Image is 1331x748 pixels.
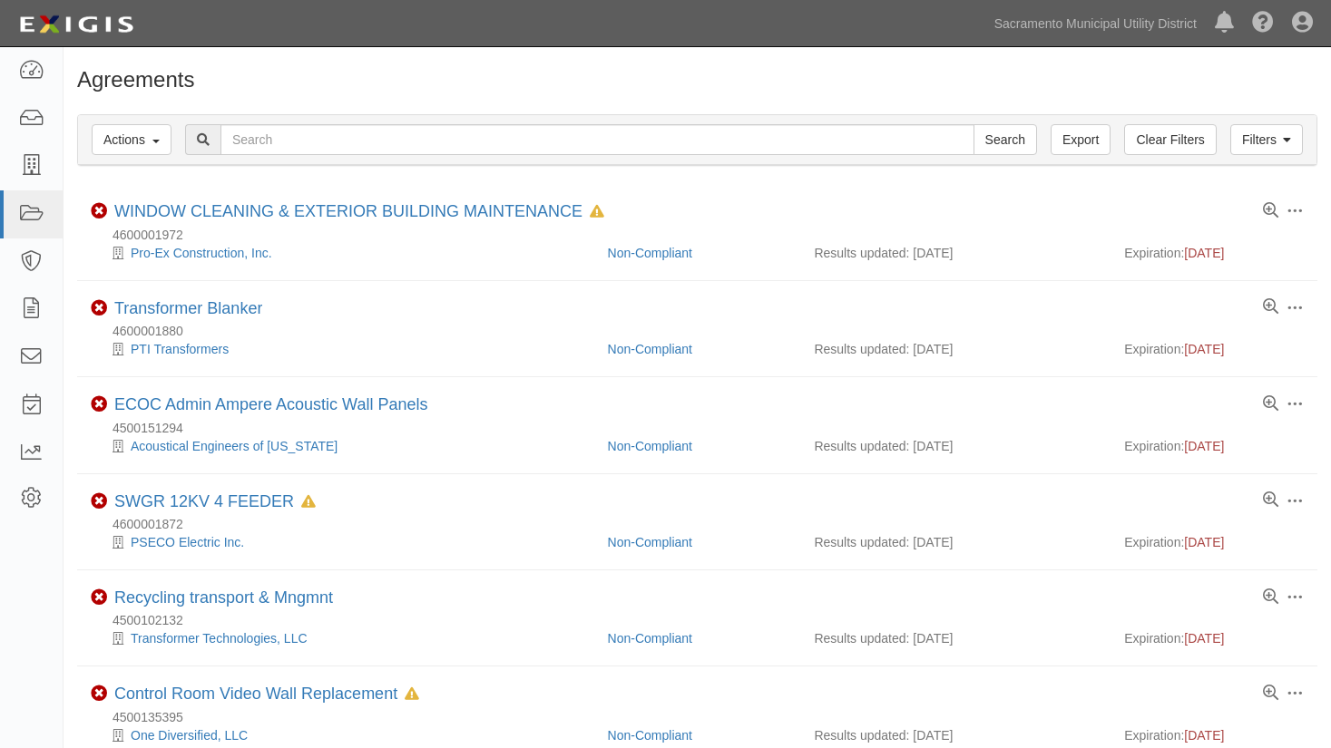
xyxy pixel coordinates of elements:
a: Non-Compliant [608,342,692,356]
a: Acoustical Engineers of [US_STATE] [131,439,338,453]
i: Non-Compliant [91,396,107,413]
div: 4500151294 [91,419,1317,437]
a: View results summary [1263,203,1278,219]
h1: Agreements [77,68,1317,92]
div: Results updated: [DATE] [814,726,1097,744]
a: ECOC Admin Ampere Acoustic Wall Panels [114,395,427,413]
a: Filters [1230,124,1303,155]
div: 4600001872 [91,515,1317,533]
a: View results summary [1263,299,1278,316]
a: Transformer Technologies, LLC [131,631,308,646]
i: Non-Compliant [91,300,107,316]
span: [DATE] [1184,342,1224,356]
a: PSECO Electric Inc. [131,535,244,549]
i: Help Center - Complianz [1252,13,1274,34]
a: View results summary [1263,492,1278,509]
a: Recycling transport & Mngmnt [114,588,333,607]
div: Results updated: [DATE] [814,437,1097,455]
button: Actions [92,124,171,155]
a: Non-Compliant [608,631,692,646]
span: Actions [103,132,145,147]
span: [DATE] [1184,631,1224,646]
span: [DATE] [1184,728,1224,743]
div: Results updated: [DATE] [814,533,1097,551]
div: Transformer Blanker [114,299,262,319]
div: Pro-Ex Construction, Inc. [91,244,594,262]
div: PSECO Electric Inc. [91,533,594,551]
i: Non-Compliant [91,493,107,510]
a: View results summary [1263,589,1278,606]
div: Results updated: [DATE] [814,629,1097,647]
a: Non-Compliant [608,439,692,453]
a: View results summary [1263,685,1278,702]
div: 4500102132 [91,611,1317,629]
i: In Default since 09/12/2025 [590,206,604,219]
a: Non-Compliant [608,246,692,260]
a: Transformer Blanker [114,299,262,317]
div: 4600001972 [91,226,1317,244]
div: Expiration: [1124,533,1304,551]
i: In Default since 07/22/2025 [301,496,316,509]
div: Control Room Video Wall Replacement [114,685,419,704]
a: WINDOW CLEANING & EXTERIOR BUILDING MAINTENANCE [114,202,582,220]
div: 4500135395 [91,708,1317,726]
i: In Default since 08/31/2025 [405,688,419,701]
div: Results updated: [DATE] [814,340,1097,358]
div: SWGR 12KV 4 FEEDER [114,492,316,512]
input: Search [220,124,974,155]
div: Expiration: [1124,244,1304,262]
a: PTI Transformers [131,342,229,356]
span: [DATE] [1184,535,1224,549]
div: Results updated: [DATE] [814,244,1097,262]
div: ECOC Admin Ampere Acoustic Wall Panels [114,395,427,415]
div: WINDOW CLEANING & EXTERIOR BUILDING MAINTENANCE [114,202,604,222]
img: logo-5460c22ac91f19d4615b14bd174203de0afe785f0fc80cf4dbbc73dc1793850b.png [14,8,139,41]
a: Export [1051,124,1111,155]
a: One Diversified, LLC [131,728,248,743]
a: Control Room Video Wall Replacement [114,685,397,703]
span: [DATE] [1184,439,1224,453]
a: SWGR 12KV 4 FEEDER [114,492,294,510]
a: Non-Compliant [608,728,692,743]
div: Expiration: [1124,629,1304,647]
span: [DATE] [1184,246,1224,260]
i: Non-Compliant [91,203,107,219]
div: Expiration: [1124,726,1304,744]
a: Sacramento Municipal Utility District [985,5,1206,42]
div: 4600001880 [91,322,1317,340]
i: Non-Compliant [91,589,107,606]
a: View results summary [1263,396,1278,413]
div: Recycling transport & Mngmnt [114,588,333,608]
div: Transformer Technologies, LLC [91,629,594,647]
a: Clear Filters [1124,124,1216,155]
a: Pro-Ex Construction, Inc. [131,246,272,260]
a: Non-Compliant [608,535,692,549]
input: Search [974,124,1037,155]
i: Non-Compliant [91,685,107,702]
div: Expiration: [1124,340,1304,358]
div: Acoustical Engineers of California [91,437,594,455]
div: One Diversified, LLC [91,726,594,744]
div: Expiration: [1124,437,1304,455]
div: PTI Transformers [91,340,594,358]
